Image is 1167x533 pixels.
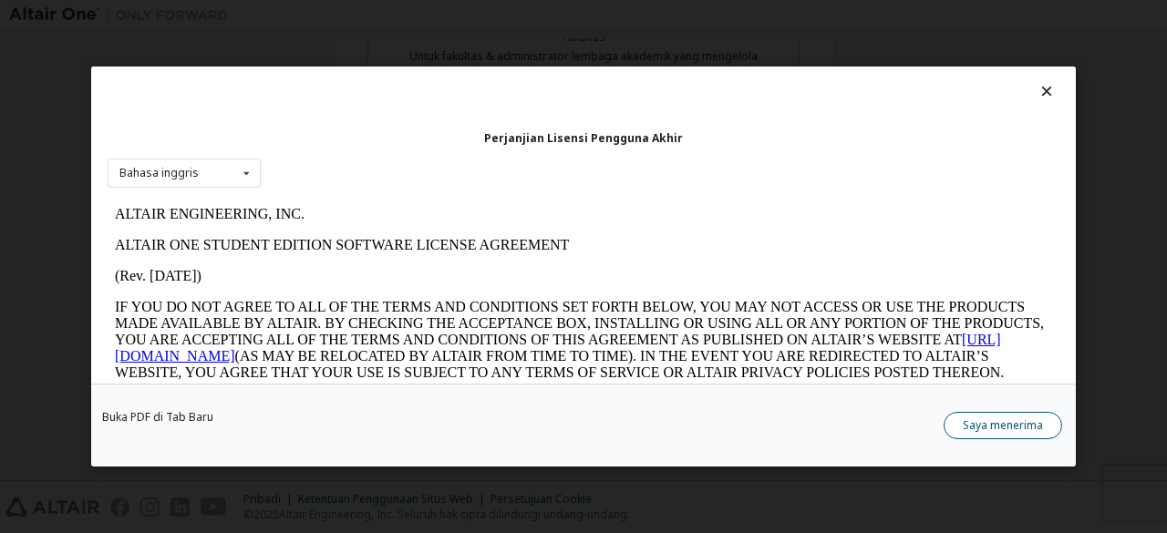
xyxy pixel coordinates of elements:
[7,7,945,24] p: ALTAIR ENGINEERING, INC.
[7,38,945,55] p: ALTAIR ONE STUDENT EDITION SOFTWARE LICENSE AGREEMENT
[7,100,945,231] p: IF YOU DO NOT AGREE TO ALL OF THE TERMS AND CONDITIONS SET FORTH BELOW, YOU MAY NOT ACCESS OR USE...
[963,417,1043,433] font: Saya menerima
[7,133,893,165] a: [URL][DOMAIN_NAME]
[944,412,1062,439] button: Saya menerima
[119,165,199,180] font: Bahasa inggris
[102,412,213,423] a: Buka PDF di Tab Baru
[484,130,683,146] font: Perjanjian Lisensi Pengguna Akhir
[102,409,213,425] font: Buka PDF di Tab Baru
[7,69,945,86] p: (Rev. [DATE])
